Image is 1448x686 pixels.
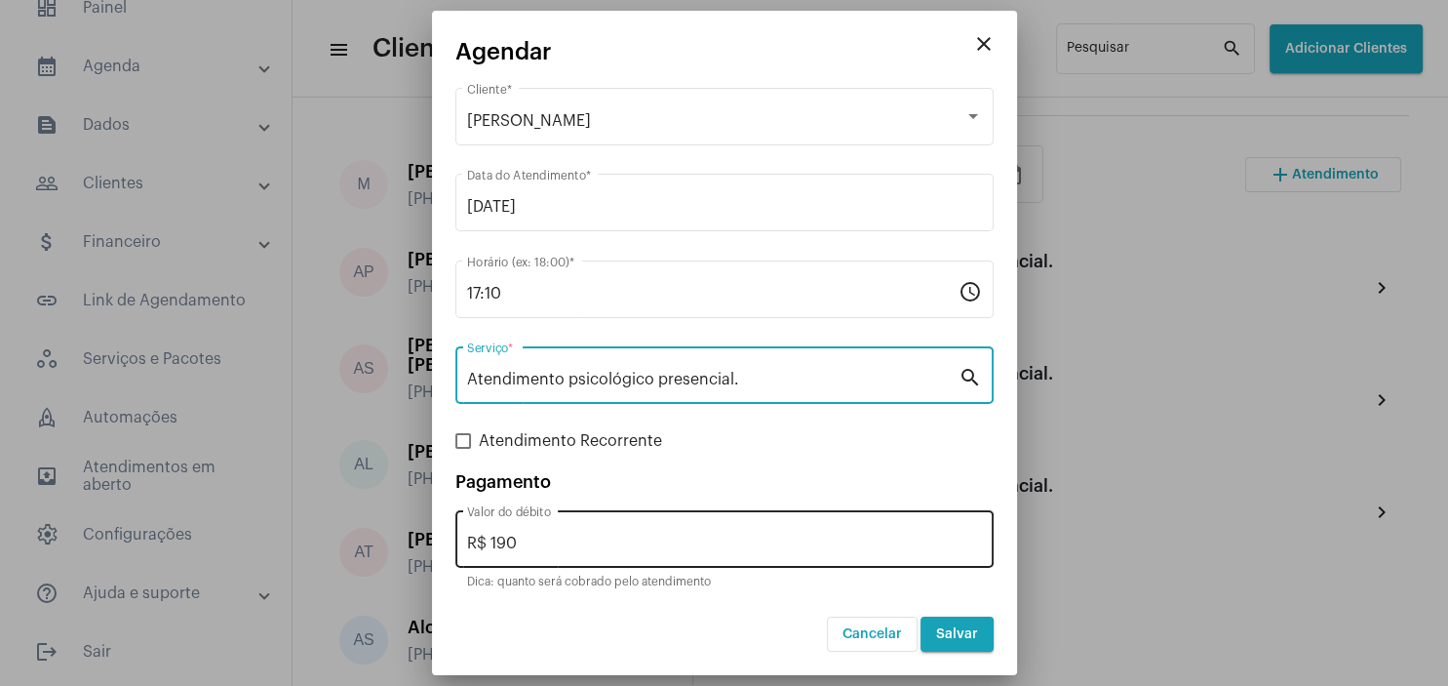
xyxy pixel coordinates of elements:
[455,39,552,64] span: Agendar
[467,535,982,552] input: Valor
[467,285,959,303] input: Horário
[467,371,959,388] input: Pesquisar serviço
[936,627,978,641] span: Salvar
[479,429,662,453] span: Atendimento Recorrente
[842,627,902,641] span: Cancelar
[467,113,591,129] span: [PERSON_NAME]
[959,365,982,388] mat-icon: search
[920,617,994,652] button: Salvar
[959,279,982,303] mat-icon: schedule
[972,32,996,56] mat-icon: close
[467,576,711,589] mat-hint: Dica: quanto será cobrado pelo atendimento
[827,617,918,652] button: Cancelar
[455,473,551,491] span: Pagamento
